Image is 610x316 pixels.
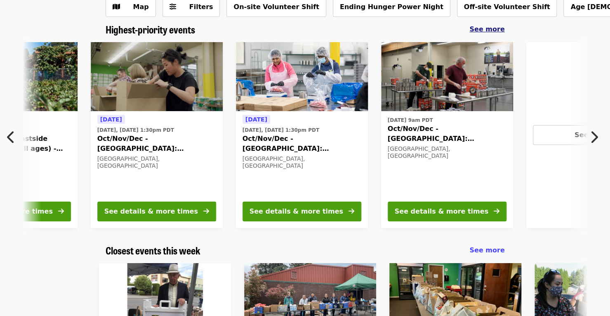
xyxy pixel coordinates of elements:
span: Filters [189,3,213,11]
div: Highest-priority events [99,24,511,36]
span: [DATE] [245,116,267,123]
span: Closest events this week [106,243,200,257]
span: Oct/Nov/Dec - [GEOGRAPHIC_DATA]: Repack/Sort (age [DEMOGRAPHIC_DATA]+) [243,134,361,154]
i: arrow-right icon [349,207,354,215]
a: See details for "Oct/Nov/Dec - Portland: Repack/Sort (age 16+)" [381,42,513,228]
div: [GEOGRAPHIC_DATA], [GEOGRAPHIC_DATA] [97,155,216,169]
i: sliders-h icon [170,3,176,11]
a: See more [469,245,504,255]
div: See details & more times [395,207,488,216]
i: chevron-right icon [590,129,598,145]
i: arrow-right icon [203,207,209,215]
span: Map [133,3,149,11]
time: [DATE] 9am PDT [388,116,433,124]
span: Oct/Nov/Dec - [GEOGRAPHIC_DATA]: Repack/Sort (age [DEMOGRAPHIC_DATA]+) [388,124,506,144]
button: See details & more times [243,202,361,221]
div: See details & more times [250,207,343,216]
span: [DATE] [100,116,122,123]
a: See more [469,24,504,34]
span: Oct/Nov/Dec - [GEOGRAPHIC_DATA]: Repack/Sort (age [DEMOGRAPHIC_DATA]+) [97,134,216,154]
i: chevron-left icon [7,129,15,145]
a: Closest events this week [106,245,200,257]
i: arrow-right icon [494,207,499,215]
img: Oct/Nov/Dec - Portland: Repack/Sort (age 8+) organized by Oregon Food Bank [91,42,223,112]
a: See details for "Oct/Nov/Dec - Portland: Repack/Sort (age 8+)" [91,42,223,228]
a: Highest-priority events [106,24,195,36]
time: [DATE], [DATE] 1:30pm PDT [97,126,174,134]
i: arrow-right icon [58,207,64,215]
a: See details for "Oct/Nov/Dec - Beaverton: Repack/Sort (age 10+)" [236,42,368,228]
button: Next item [583,126,610,149]
img: Oct/Nov/Dec - Beaverton: Repack/Sort (age 10+) organized by Oregon Food Bank [236,42,368,112]
span: See more [469,25,504,33]
time: [DATE], [DATE] 1:30pm PDT [243,126,319,134]
div: Closest events this week [99,245,511,257]
button: See details & more times [388,202,506,221]
div: [GEOGRAPHIC_DATA], [GEOGRAPHIC_DATA] [388,145,506,159]
div: See details & more times [104,207,198,216]
span: See more [469,246,504,254]
i: map icon [113,3,120,11]
div: [GEOGRAPHIC_DATA], [GEOGRAPHIC_DATA] [243,155,361,169]
span: Highest-priority events [106,22,195,36]
img: Oct/Nov/Dec - Portland: Repack/Sort (age 16+) organized by Oregon Food Bank [381,42,513,112]
button: See details & more times [97,202,216,221]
